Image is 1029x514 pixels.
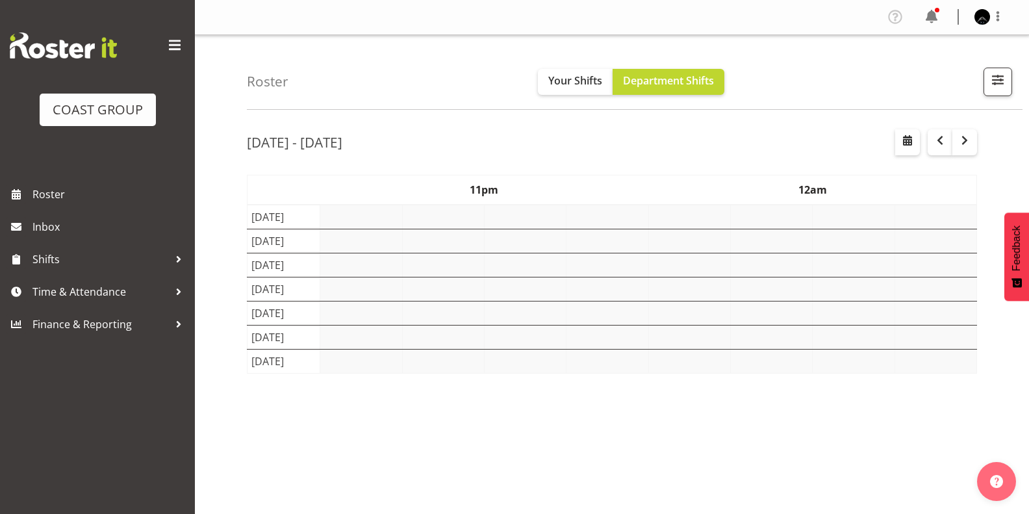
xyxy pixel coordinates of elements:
td: [DATE] [248,325,320,349]
td: [DATE] [248,301,320,325]
th: 11pm [320,175,648,205]
button: Department Shifts [613,69,724,95]
img: help-xxl-2.png [990,475,1003,488]
div: COAST GROUP [53,100,143,120]
button: Filter Shifts [984,68,1012,96]
h2: [DATE] - [DATE] [247,134,342,151]
td: [DATE] [248,349,320,373]
button: Select a specific date within the roster. [895,129,920,155]
button: Your Shifts [538,69,613,95]
span: Department Shifts [623,73,714,88]
td: [DATE] [248,229,320,253]
span: Inbox [32,217,188,237]
span: Shifts [32,250,169,269]
span: Feedback [1011,225,1023,271]
span: Roster [32,185,188,204]
span: Time & Attendance [32,282,169,302]
td: [DATE] [248,277,320,301]
button: Feedback - Show survey [1004,212,1029,301]
img: Rosterit website logo [10,32,117,58]
th: 12am [648,175,976,205]
span: Finance & Reporting [32,315,169,334]
td: [DATE] [248,253,320,277]
td: [DATE] [248,205,320,229]
img: shaun-keutenius0ff793f61f4a2ef45f7a32347998d1b3.png [974,9,990,25]
span: Your Shifts [548,73,602,88]
h4: Roster [247,74,288,89]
